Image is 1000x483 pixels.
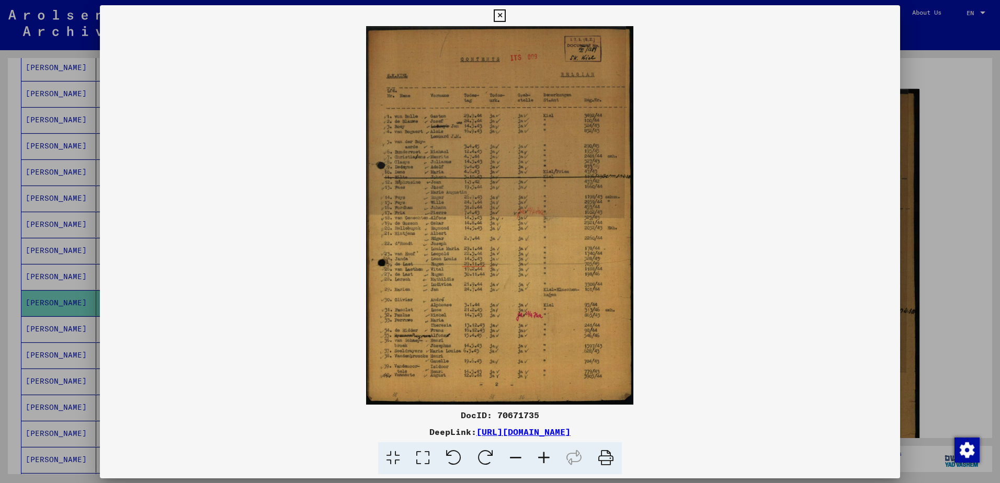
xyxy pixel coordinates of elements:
a: [URL][DOMAIN_NAME] [476,427,571,437]
img: Change consent [954,438,980,463]
img: 001.jpg [100,26,900,405]
div: DeepLink: [100,425,900,438]
div: DocID: 70671735 [100,409,900,421]
div: Change consent [954,437,979,462]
